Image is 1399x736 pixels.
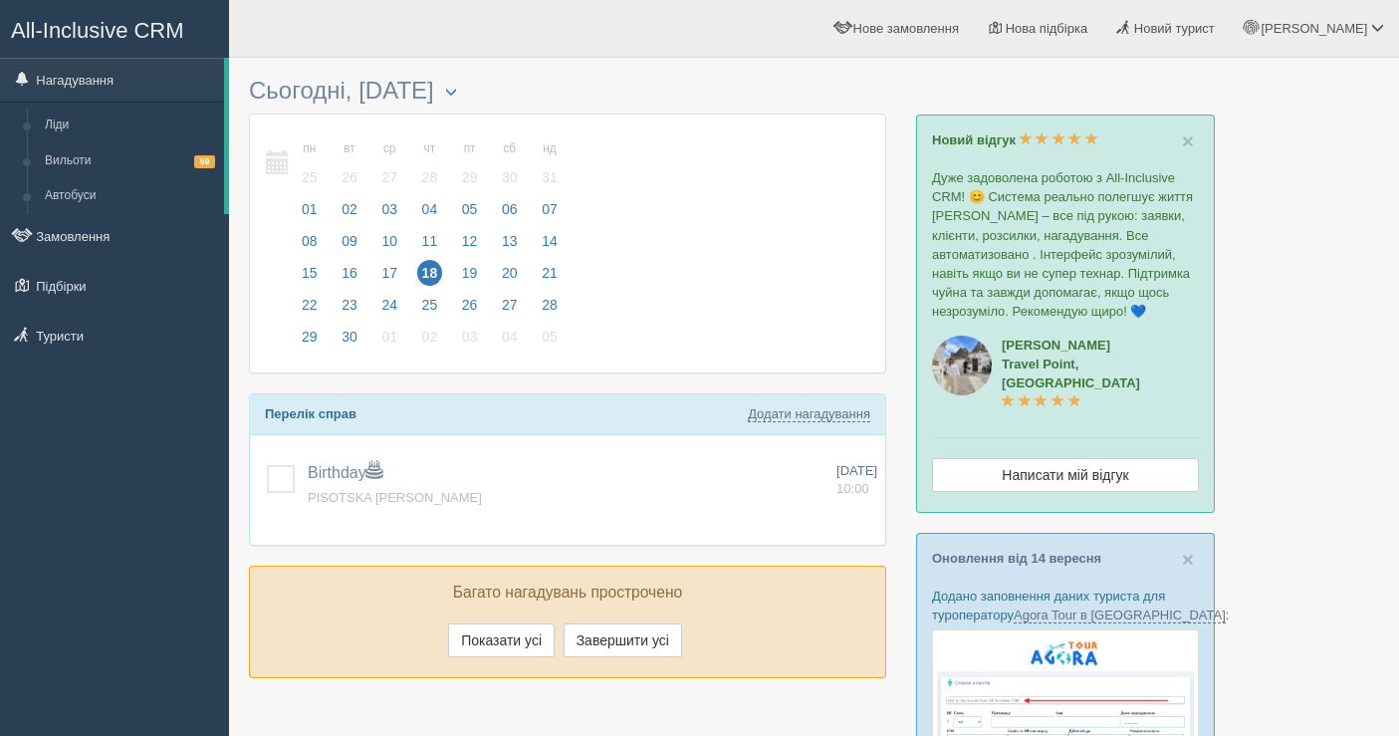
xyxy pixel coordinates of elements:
[451,129,489,198] a: пт 29
[457,228,483,254] span: 12
[376,324,402,350] span: 01
[1006,21,1088,36] span: Нова підбірка
[417,196,443,222] span: 04
[411,129,449,198] a: чт 28
[376,260,402,286] span: 17
[491,230,529,262] a: 13
[932,551,1101,566] a: Оновлення від 14 вересня
[370,198,408,230] a: 03
[297,164,323,190] span: 25
[411,262,449,294] a: 18
[537,260,563,286] span: 21
[932,132,1098,147] a: Новий відгук
[491,294,529,326] a: 27
[497,164,523,190] span: 30
[331,198,368,230] a: 02
[531,326,564,358] a: 05
[376,228,402,254] span: 10
[491,326,529,358] a: 04
[337,292,362,318] span: 23
[531,294,564,326] a: 28
[411,326,449,358] a: 02
[291,262,329,294] a: 15
[331,294,368,326] a: 23
[1182,548,1194,571] span: ×
[337,164,362,190] span: 26
[249,78,886,104] h3: Сьогодні, [DATE]
[836,481,869,496] span: 10:00
[370,326,408,358] a: 01
[297,196,323,222] span: 01
[337,324,362,350] span: 30
[331,326,368,358] a: 30
[451,198,489,230] a: 05
[297,228,323,254] span: 08
[337,140,362,157] small: вт
[448,623,555,657] button: Показати усі
[564,623,682,657] button: Завершити усі
[1182,130,1194,151] button: Close
[457,292,483,318] span: 26
[531,129,564,198] a: нд 31
[497,260,523,286] span: 20
[497,228,523,254] span: 13
[457,196,483,222] span: 05
[291,129,329,198] a: пн 25
[537,324,563,350] span: 05
[370,230,408,262] a: 10
[932,168,1199,321] p: Дуже задоволена роботою з All-Inclusive CRM! 😊 Система реально полегшує життя [PERSON_NAME] – все...
[1014,608,1226,623] a: Agora Tour в [GEOGRAPHIC_DATA]
[537,196,563,222] span: 07
[1182,549,1194,570] button: Close
[337,196,362,222] span: 02
[417,324,443,350] span: 02
[1134,21,1215,36] span: Новий турист
[853,21,959,36] span: Нове замовлення
[497,292,523,318] span: 27
[297,140,323,157] small: пн
[265,582,870,605] p: Багато нагадувань прострочено
[331,230,368,262] a: 09
[497,196,523,222] span: 06
[451,230,489,262] a: 12
[194,155,215,168] span: 59
[531,262,564,294] a: 21
[308,490,482,505] span: PISOTSKA [PERSON_NAME]
[451,262,489,294] a: 19
[411,230,449,262] a: 11
[531,198,564,230] a: 07
[932,458,1199,492] a: Написати мій відгук
[417,140,443,157] small: чт
[11,18,184,43] span: All-Inclusive CRM
[331,129,368,198] a: вт 26
[451,294,489,326] a: 26
[748,406,870,422] a: Додати нагадування
[537,140,563,157] small: нд
[291,198,329,230] a: 01
[1,1,228,56] a: All-Inclusive CRM
[36,143,224,179] a: Вильоти59
[537,292,563,318] span: 28
[417,260,443,286] span: 18
[457,140,483,157] small: пт
[451,326,489,358] a: 03
[1182,129,1194,152] span: ×
[411,198,449,230] a: 04
[291,326,329,358] a: 29
[932,587,1199,624] p: Додано заповнення даних туриста для туроператору :
[836,463,877,478] span: [DATE]
[36,108,224,143] a: Ліди
[291,294,329,326] a: 22
[265,406,356,421] b: Перелік справ
[537,164,563,190] span: 31
[531,230,564,262] a: 14
[291,230,329,262] a: 08
[376,140,402,157] small: ср
[1002,338,1140,409] a: [PERSON_NAME]Travel Point, [GEOGRAPHIC_DATA]
[417,228,443,254] span: 11
[411,294,449,326] a: 25
[497,324,523,350] span: 04
[297,292,323,318] span: 22
[457,164,483,190] span: 29
[537,228,563,254] span: 14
